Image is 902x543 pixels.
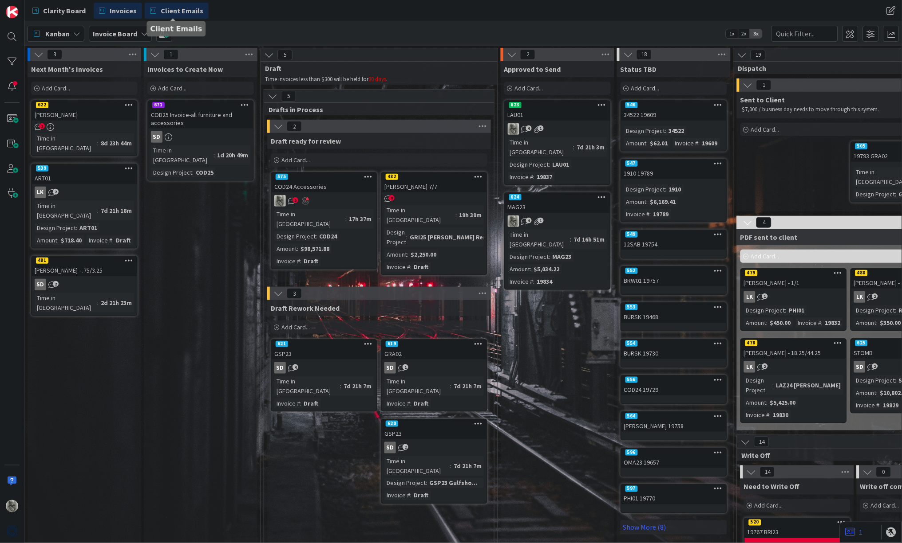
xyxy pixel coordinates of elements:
[406,232,407,242] span: :
[32,101,137,121] div: 622[PERSON_NAME]
[93,29,137,38] b: Invoice Board
[762,293,768,299] span: 1
[673,138,699,148] div: Invoice #
[410,262,411,272] span: :
[192,168,194,177] span: :
[110,5,137,16] span: Invoices
[854,305,895,315] div: Design Project
[575,142,607,152] div: 7d 21h 3m
[99,298,134,308] div: 2d 21h 23m
[298,244,332,254] div: $98,571.88
[161,5,203,16] span: Client Emails
[508,230,570,249] div: Time in [GEOGRAPHIC_DATA]
[508,160,549,169] div: Design Project
[269,105,483,114] span: Drafts in Process
[148,101,253,109] div: 671
[384,205,455,225] div: Time in [GEOGRAPHIC_DATA]
[272,340,376,359] div: 621GSP23
[767,398,768,407] span: :
[895,305,897,315] span: :
[287,121,302,132] span: 2
[272,340,376,348] div: 621
[621,485,726,504] div: 597PHI01 19770
[550,252,574,262] div: MAG23
[855,340,868,346] div: 625
[316,231,317,241] span: :
[508,252,549,262] div: Design Project
[762,363,768,369] span: 2
[32,109,137,121] div: [PERSON_NAME]
[871,502,899,510] span: Add Card...
[163,49,178,60] span: 1
[274,231,316,241] div: Design Project
[854,291,866,303] div: LK
[450,381,451,391] span: :
[767,318,768,328] span: :
[317,231,339,241] div: COD24
[281,91,296,102] span: 5
[301,256,321,266] div: Draft
[451,381,484,391] div: 7d 21h 7m
[846,527,863,538] a: 1
[621,238,726,250] div: 12SAB 19754
[741,361,846,373] div: LK
[621,384,726,395] div: COD24 19729
[194,168,216,177] div: COD25
[854,318,877,328] div: Amount
[621,348,726,359] div: BURSK 19730
[277,50,293,60] span: 5
[621,303,726,311] div: 553
[621,101,726,121] div: 54634522 19609
[59,235,84,245] div: $718.40
[855,143,868,149] div: 505
[508,137,574,157] div: Time in [GEOGRAPHIC_DATA]
[621,230,726,250] div: 54912SAB 19754
[625,268,638,274] div: 552
[637,49,652,60] span: 18
[150,25,202,33] h5: Client Emails
[534,172,535,182] span: :
[738,29,750,38] span: 2x
[151,168,192,177] div: Design Project
[532,264,562,274] div: $5,034.22
[535,172,555,182] div: 19837
[384,362,396,374] div: SD
[382,362,487,374] div: SD
[621,412,726,432] div: 564[PERSON_NAME] 19758
[272,362,376,374] div: SD
[854,375,895,385] div: Design Project
[751,125,779,133] span: Add Card...
[667,126,687,136] div: 34522
[625,340,638,347] div: 554
[756,217,771,228] span: 4
[509,194,522,200] div: 624
[509,102,522,108] div: 623
[340,381,341,391] span: :
[755,502,783,510] span: Add Card...
[621,449,726,457] div: 596
[508,123,519,135] img: PA
[281,323,310,331] span: Add Card...
[700,138,720,148] div: 19609
[872,363,878,369] span: 2
[787,305,807,315] div: PHI01
[621,340,726,348] div: 554
[271,304,340,313] span: Draft Rework Needed
[265,64,487,73] span: Draft
[345,214,347,224] span: :
[112,235,114,245] span: :
[756,80,771,90] span: 1
[625,160,638,167] div: 547
[35,279,46,290] div: SD
[774,380,843,390] div: LAZ24 [PERSON_NAME]
[32,187,137,198] div: LK
[382,420,487,428] div: 620
[744,375,773,395] div: Design Project
[147,65,223,74] span: Invoices to Create Now
[505,193,610,201] div: 624
[32,257,137,276] div: 481[PERSON_NAME] - .75/3.25
[505,101,610,109] div: 623
[667,184,684,194] div: 1910
[520,49,535,60] span: 2
[550,160,572,169] div: LAU01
